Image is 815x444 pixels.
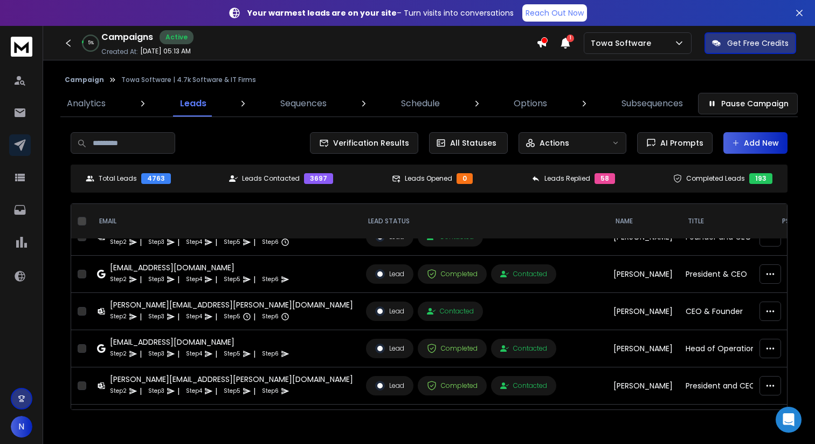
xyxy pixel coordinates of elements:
p: Step 6 [262,274,279,285]
p: Step 2 [110,349,127,359]
button: N [11,416,32,438]
p: All Statuses [450,138,496,148]
p: – Turn visits into conversations [247,8,514,18]
div: Lead [375,344,404,353]
p: Step 2 [110,311,127,322]
div: [PERSON_NAME][EMAIL_ADDRESS][PERSON_NAME][DOMAIN_NAME] [110,374,353,385]
span: 1 [567,35,574,42]
button: Verification Results [310,132,418,154]
a: Reach Out Now [522,4,587,22]
p: [DATE] 05:13 AM [140,47,191,56]
div: Lead [375,306,404,316]
button: Add New [723,132,788,154]
p: Step 6 [262,349,279,359]
p: Step 5 [224,311,240,322]
p: Step 4 [186,274,202,285]
p: Step 2 [110,274,127,285]
p: | [177,349,179,359]
p: | [215,311,217,322]
div: Contacted [500,381,547,390]
p: Analytics [67,97,106,110]
div: [EMAIL_ADDRESS][DOMAIN_NAME] [110,262,289,273]
p: Step 2 [110,237,127,248]
p: Step 3 [148,349,164,359]
td: Founder/CEO [679,405,773,442]
p: | [177,237,179,248]
p: Created At: [101,47,138,56]
p: Sequences [280,97,327,110]
p: Step 6 [262,237,279,248]
p: | [215,349,217,359]
p: | [215,237,217,248]
p: Reach Out Now [526,8,584,18]
p: | [177,386,179,397]
td: [PERSON_NAME] [607,367,679,405]
p: | [215,386,217,397]
a: Sequences [274,91,333,117]
p: Leads [180,97,206,110]
button: AI Prompts [637,132,713,154]
p: | [177,274,179,285]
div: 58 [595,173,615,184]
td: [PERSON_NAME] [607,256,679,293]
p: | [140,349,142,359]
p: | [253,386,255,397]
p: Schedule [401,97,440,110]
p: Step 2 [110,386,127,397]
p: Step 4 [186,386,202,397]
div: Contacted [500,270,547,278]
div: [EMAIL_ADDRESS][DOMAIN_NAME] [110,337,289,347]
div: Contacted [500,344,547,353]
p: Step 5 [224,349,240,359]
p: Leads Opened [405,174,452,183]
button: Get Free Credits [705,32,796,54]
p: Step 3 [148,386,164,397]
td: Head of Operations [679,330,773,367]
h1: Campaigns [101,31,153,44]
span: Verification Results [329,138,409,148]
div: Contacted [427,307,474,316]
button: Pause Campaign [698,93,798,114]
div: 4763 [141,173,171,184]
td: CEO & Founder [679,293,773,330]
p: | [253,237,255,248]
th: EMAIL [91,204,360,239]
p: Step 4 [186,237,202,248]
p: Step 4 [186,349,202,359]
div: 3697 [304,173,333,184]
div: Completed [427,381,478,391]
a: Analytics [60,91,112,117]
div: 0 [457,173,473,184]
p: Step 3 [148,274,164,285]
p: Step 6 [262,386,279,397]
img: logo [11,37,32,57]
p: | [177,311,179,322]
button: Campaign [65,76,104,84]
p: Step 6 [262,311,279,322]
p: Towa Software | 4.7k Software & IT Firms [121,76,256,84]
p: Step 3 [148,237,164,248]
p: | [140,237,142,248]
p: Options [514,97,547,110]
div: Completed [427,344,478,353]
td: President & CEO [679,256,773,293]
p: Step 4 [186,311,202,322]
strong: Your warmest leads are on your site [247,8,397,18]
p: Step 5 [224,237,240,248]
th: LEAD STATUS [360,204,607,239]
div: Active [160,30,194,44]
p: Completed Leads [686,174,745,183]
p: | [140,386,142,397]
span: AI Prompts [656,138,703,148]
p: Subsequences [621,97,683,110]
th: NAME [607,204,679,239]
p: 5 % [88,40,94,46]
div: Open Intercom Messenger [776,407,802,433]
p: | [140,311,142,322]
div: 193 [749,173,772,184]
p: Actions [540,138,569,148]
p: | [253,311,255,322]
p: Step 5 [224,274,240,285]
td: President and CEO [679,367,773,405]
